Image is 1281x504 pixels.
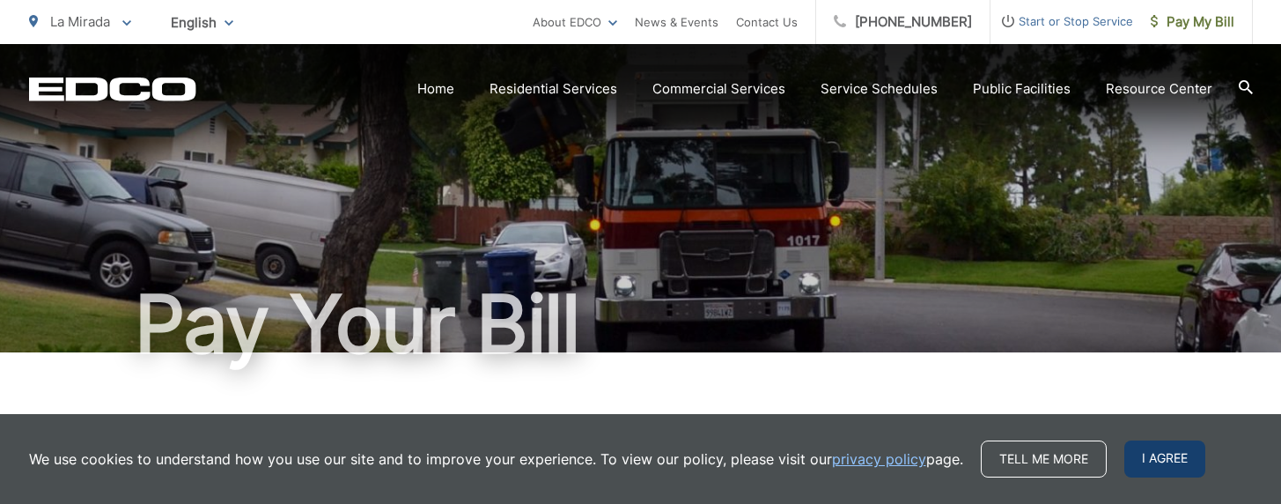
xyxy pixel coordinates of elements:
span: I agree [1124,441,1205,478]
span: La Mirada [50,13,110,30]
a: Service Schedules [821,78,938,100]
a: Commercial Services [652,78,785,100]
a: Public Facilities [973,78,1071,100]
a: Residential Services [490,78,617,100]
span: English [158,7,247,38]
a: About EDCO [533,11,617,33]
p: We use cookies to understand how you use our site and to improve your experience. To view our pol... [29,448,963,470]
a: privacy policy [832,448,926,470]
h1: Pay Your Bill [29,280,1253,368]
a: News & Events [635,11,718,33]
span: Pay My Bill [1151,11,1234,33]
a: Contact Us [736,11,798,33]
a: Tell me more [981,441,1107,478]
a: EDCD logo. Return to the homepage. [29,77,196,101]
a: Resource Center [1106,78,1212,100]
a: Home [417,78,454,100]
